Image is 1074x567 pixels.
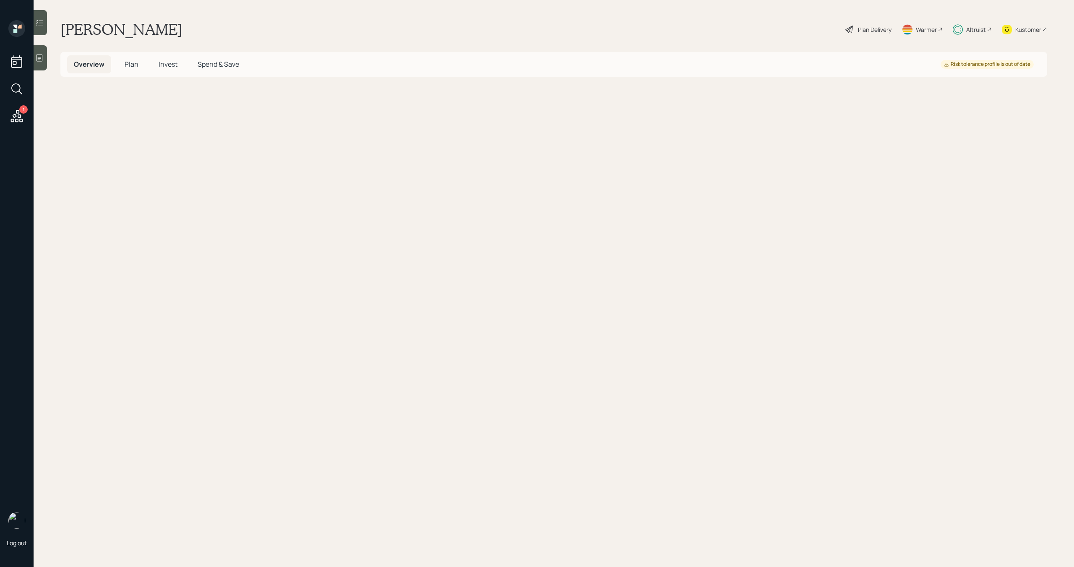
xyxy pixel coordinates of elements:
span: Plan [125,60,138,69]
div: Warmer [916,25,937,34]
div: Log out [7,539,27,547]
span: Invest [159,60,177,69]
div: Kustomer [1015,25,1041,34]
div: Plan Delivery [858,25,892,34]
div: 1 [19,105,28,114]
h1: [PERSON_NAME] [60,20,182,39]
span: Overview [74,60,104,69]
img: michael-russo-headshot.png [8,512,25,529]
div: Risk tolerance profile is out of date [944,61,1030,68]
div: Altruist [966,25,986,34]
span: Spend & Save [198,60,239,69]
